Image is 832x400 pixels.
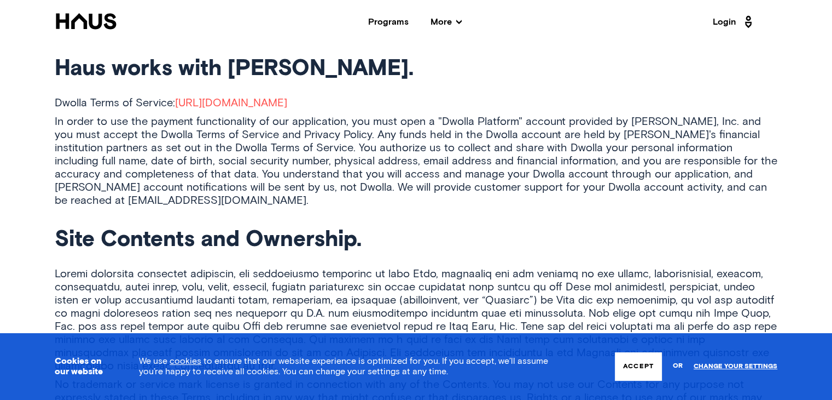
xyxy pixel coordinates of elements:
p: Loremi dolorsita consectet adipiscin, eli seddoeiusmo temporinc ut labo Etdo, magnaaliq eni adm v... [55,267,777,373]
a: Change your settings [694,363,777,370]
button: Accept [615,352,662,381]
a: [URL][DOMAIN_NAME] [175,98,287,108]
p: Dwolla Terms of Service: [55,96,777,110]
h3: Cookies on our website [55,356,112,377]
a: Programs [368,18,409,26]
span: More [430,18,462,26]
h2: Haus works with [PERSON_NAME]. [55,58,777,80]
span: or [673,357,683,376]
p: In order to use the payment functionality of our application, you must open a "Dwolla Platform" a... [55,115,777,207]
h2: Site Contents and Ownership. [55,229,777,251]
span: We use to ensure that our website experience is optimized for you. If you accept, we’ll assume yo... [139,357,548,376]
a: Login [713,13,755,31]
a: cookies [170,357,201,365]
